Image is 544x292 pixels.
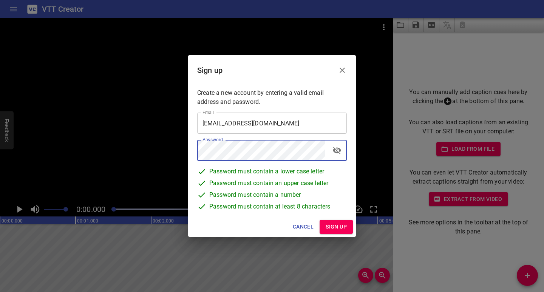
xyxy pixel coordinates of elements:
[320,220,353,234] button: Sign up
[293,222,314,232] span: Cancel
[209,167,324,179] span: Password must contain a lower case letter
[333,61,351,79] button: Close
[209,190,301,202] span: Password must contain a number
[197,64,223,76] h6: Sign up
[209,179,328,190] span: Password must contain an upper case letter
[197,88,347,107] p: Create a new account by entering a valid email address and password.
[326,222,347,232] span: Sign up
[328,141,346,159] button: toggle password visibility
[209,202,330,214] span: Password must contain at least 8 characters
[290,220,317,234] button: Cancel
